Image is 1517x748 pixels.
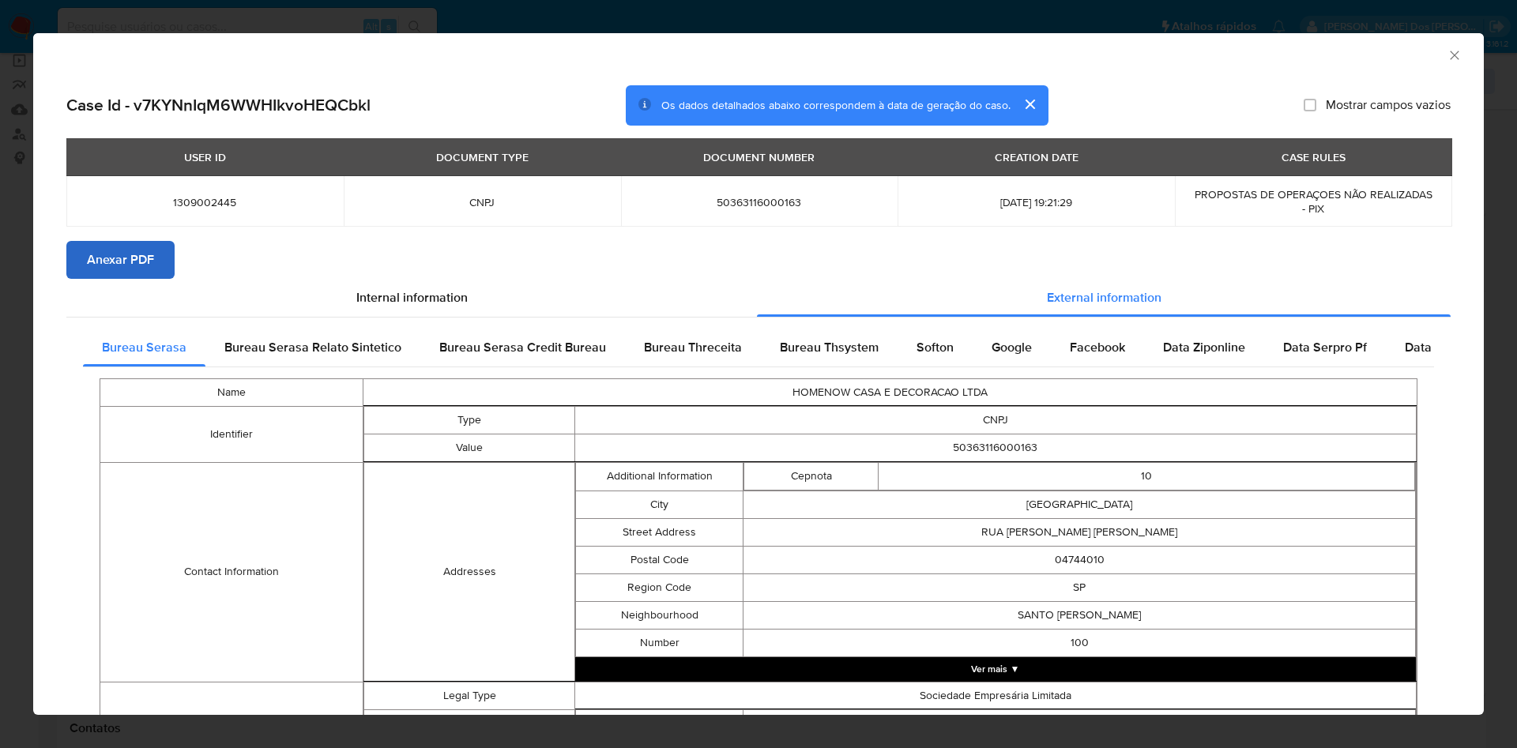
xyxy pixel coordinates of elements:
[575,657,1416,681] button: Expand array
[66,241,175,279] button: Anexar PDF
[85,195,325,209] span: 1309002445
[575,601,743,629] td: Neighbourhood
[363,378,1417,406] td: HOMENOW CASA E DECORACAO LTDA
[1405,338,1488,356] span: Data Serpro Pj
[224,338,401,356] span: Bureau Serasa Relato Sintetico
[575,518,743,546] td: Street Address
[1047,288,1161,306] span: External information
[743,546,1416,573] td: 04744010
[743,573,1416,601] td: SP
[743,709,1416,737] td: 4754701
[694,144,824,171] div: DOCUMENT NUMBER
[879,462,1415,490] td: 10
[743,518,1416,546] td: RUA [PERSON_NAME] [PERSON_NAME]
[1195,186,1432,216] span: PROPOSTAS DE OPERAÇOES NÃO REALIZADAS - PIX
[575,709,743,737] td: Type
[102,338,186,356] span: Bureau Serasa
[364,406,574,434] td: Type
[439,338,606,356] span: Bureau Serasa Credit Bureau
[661,97,1011,113] span: Os dados detalhados abaixo correspondem à data de geração do caso.
[917,195,1156,209] span: [DATE] 19:21:29
[66,279,1451,317] div: Detailed info
[644,338,742,356] span: Bureau Threceita
[575,546,743,573] td: Postal Code
[575,491,743,518] td: City
[985,144,1088,171] div: CREATION DATE
[364,682,574,709] td: Legal Type
[574,406,1416,434] td: CNPJ
[363,195,602,209] span: CNPJ
[427,144,538,171] div: DOCUMENT TYPE
[1304,99,1316,111] input: Mostrar campos vazios
[575,462,743,491] td: Additional Information
[575,629,743,656] td: Number
[574,682,1416,709] td: Sociedade Empresária Limitada
[575,573,743,601] td: Region Code
[1011,85,1048,123] button: cerrar
[87,242,154,277] span: Anexar PDF
[66,95,371,115] h2: Case Id - v7KYNnIqM6WWHIkvoHEQCbkl
[175,144,235,171] div: USER ID
[917,338,954,356] span: Softon
[744,462,879,490] td: Cepnota
[83,329,1434,366] div: Detailed external info
[574,434,1416,461] td: 50363116000163
[743,601,1416,629] td: SANTO [PERSON_NAME]
[1283,338,1367,356] span: Data Serpro Pf
[100,462,363,682] td: Contact Information
[1447,47,1461,62] button: Fechar a janela
[743,629,1416,656] td: 100
[640,195,879,209] span: 50363116000163
[356,288,468,306] span: Internal information
[1272,144,1355,171] div: CASE RULES
[364,462,574,681] td: Addresses
[1163,338,1245,356] span: Data Ziponline
[100,406,363,462] td: Identifier
[364,434,574,461] td: Value
[992,338,1032,356] span: Google
[1070,338,1125,356] span: Facebook
[743,491,1416,518] td: [GEOGRAPHIC_DATA]
[100,378,363,406] td: Name
[780,338,879,356] span: Bureau Thsystem
[1326,97,1451,113] span: Mostrar campos vazios
[33,33,1484,715] div: closure-recommendation-modal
